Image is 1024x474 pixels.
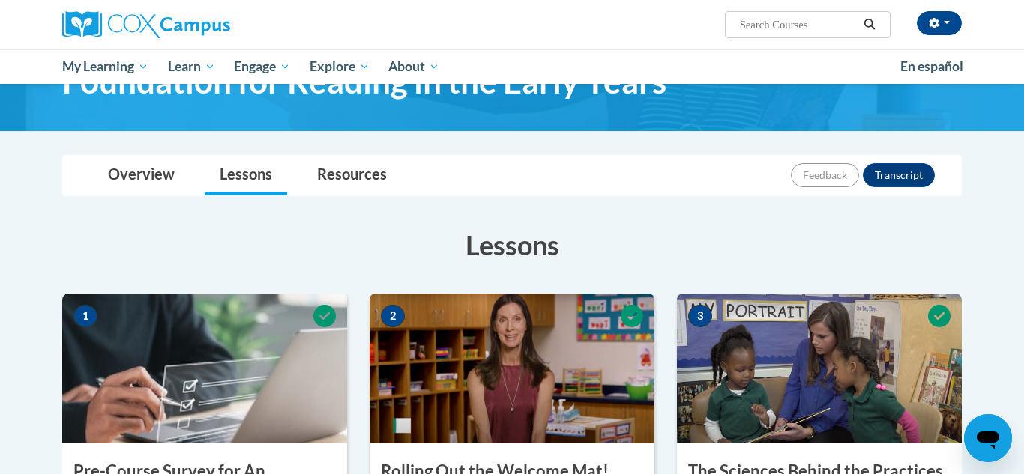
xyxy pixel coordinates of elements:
[205,156,287,195] a: Lessons
[379,49,450,84] a: About
[62,294,347,443] img: Course Image
[300,49,379,84] a: Explore
[917,11,962,35] button: Account Settings
[73,305,97,327] span: 1
[302,156,402,195] a: Resources
[93,156,190,195] a: Overview
[52,49,158,84] a: My Learning
[168,58,215,76] span: Learn
[900,58,963,74] span: En español
[388,58,439,76] span: About
[62,11,230,38] img: Cox Campus
[688,305,712,327] span: 3
[62,226,962,264] h3: Lessons
[738,16,858,34] input: Search Courses
[62,58,148,76] span: My Learning
[964,414,1012,462] iframe: Button to launch messaging window
[310,58,370,76] span: Explore
[791,163,859,187] button: Feedback
[62,11,347,38] a: Cox Campus
[858,16,881,34] button: Search
[370,294,654,443] img: Course Image
[234,58,290,76] span: Engage
[677,294,962,443] img: Course Image
[381,305,405,327] span: 2
[224,49,300,84] a: Engage
[40,49,984,84] div: Main menu
[863,163,935,187] button: Transcript
[158,49,225,84] a: Learn
[891,51,973,82] a: En español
